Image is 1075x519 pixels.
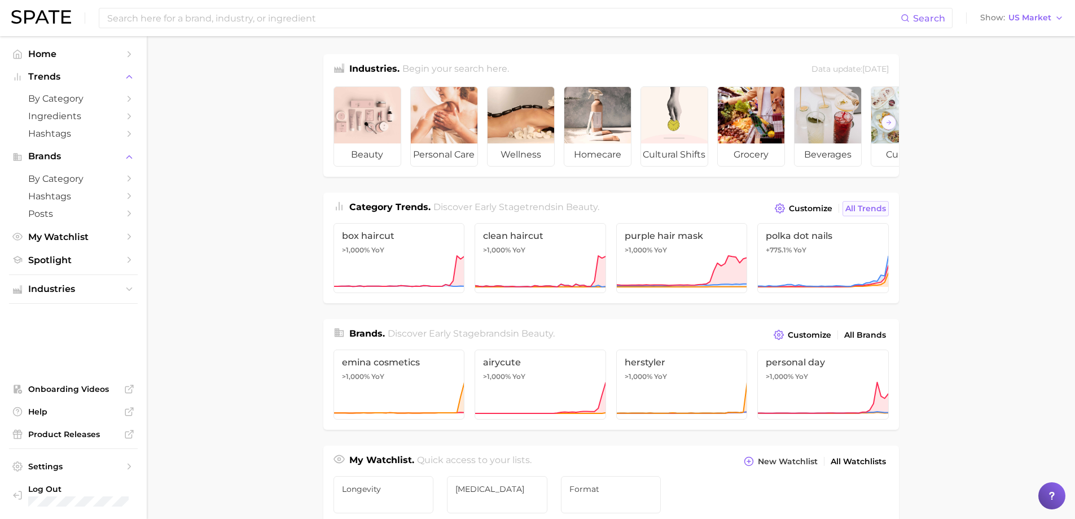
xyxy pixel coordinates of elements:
[402,62,509,77] h2: Begin your search here.
[641,143,708,166] span: cultural shifts
[654,372,667,381] span: YoY
[334,86,401,167] a: beauty
[811,62,889,77] div: Data update: [DATE]
[371,372,384,381] span: YoY
[793,246,806,255] span: YoY
[28,255,119,265] span: Spotlight
[564,86,631,167] a: homecare
[9,45,138,63] a: Home
[512,246,525,255] span: YoY
[28,93,119,104] span: by Category
[487,86,555,167] a: wellness
[616,350,748,420] a: herstyler>1,000% YoY
[342,485,425,494] span: Longevity
[757,223,889,293] a: polka dot nails+775.1% YoY
[28,384,119,394] span: Onboarding Videos
[9,170,138,187] a: by Category
[9,403,138,420] a: Help
[9,68,138,85] button: Trends
[371,246,384,255] span: YoY
[788,330,831,340] span: Customize
[521,328,553,339] span: beauty
[881,115,896,130] button: Scroll Right
[28,49,119,59] span: Home
[9,251,138,269] a: Spotlight
[844,330,886,340] span: All Brands
[795,372,808,381] span: YoY
[845,204,886,213] span: All Trends
[411,143,477,166] span: personal care
[625,230,739,241] span: purple hair mask
[342,357,457,368] span: emina cosmetics
[9,281,138,298] button: Industries
[433,202,599,212] span: Discover Early Stage trends in .
[9,205,138,223] a: Posts
[475,350,606,420] a: airycute>1,000% YoY
[28,191,119,202] span: Hashtags
[349,202,431,212] span: Category Trends .
[640,86,708,167] a: cultural shifts
[625,357,739,368] span: herstyler
[388,328,555,339] span: Discover Early Stage brands in .
[483,372,511,381] span: >1,000%
[766,230,880,241] span: polka dot nails
[625,372,652,381] span: >1,000%
[828,454,889,469] a: All Watchlists
[334,143,401,166] span: beauty
[410,86,478,167] a: personal care
[342,230,457,241] span: box haircut
[488,143,554,166] span: wellness
[741,453,820,469] button: New Watchlist
[717,86,785,167] a: grocery
[483,357,598,368] span: airycute
[794,86,862,167] a: beverages
[561,476,661,513] a: Format
[28,151,119,162] span: Brands
[9,148,138,165] button: Brands
[913,13,945,24] span: Search
[28,232,119,242] span: My Watchlist
[28,284,119,294] span: Industries
[28,72,119,82] span: Trends
[342,372,370,381] span: >1,000%
[758,457,818,466] span: New Watchlist
[483,246,511,254] span: >1,000%
[772,200,835,216] button: Customize
[9,426,138,443] a: Product Releases
[871,143,938,166] span: culinary
[766,372,793,381] span: >1,000%
[11,10,71,24] img: SPATE
[566,202,598,212] span: beauty
[447,476,547,513] a: [MEDICAL_DATA]
[718,143,784,166] span: grocery
[334,223,465,293] a: box haircut>1,000% YoY
[9,458,138,475] a: Settings
[564,143,631,166] span: homecare
[334,476,434,513] a: Longevity
[9,107,138,125] a: Ingredients
[871,86,938,167] a: culinary
[342,246,370,254] span: >1,000%
[417,453,532,469] h2: Quick access to your lists.
[28,111,119,121] span: Ingredients
[980,15,1005,21] span: Show
[9,228,138,246] a: My Watchlist
[455,485,539,494] span: [MEDICAL_DATA]
[28,484,129,494] span: Log Out
[654,246,667,255] span: YoY
[28,407,119,417] span: Help
[771,327,833,343] button: Customize
[9,90,138,107] a: by Category
[766,246,792,254] span: +775.1%
[616,223,748,293] a: purple hair mask>1,000% YoY
[625,246,652,254] span: >1,000%
[28,173,119,184] span: by Category
[9,125,138,142] a: Hashtags
[831,457,886,466] span: All Watchlists
[766,357,880,368] span: personal day
[9,481,138,510] a: Log out. Currently logged in with e-mail clee@jamiesonlabs.com.
[789,204,832,213] span: Customize
[106,8,901,28] input: Search here for a brand, industry, or ingredient
[843,201,889,216] a: All Trends
[28,461,119,472] span: Settings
